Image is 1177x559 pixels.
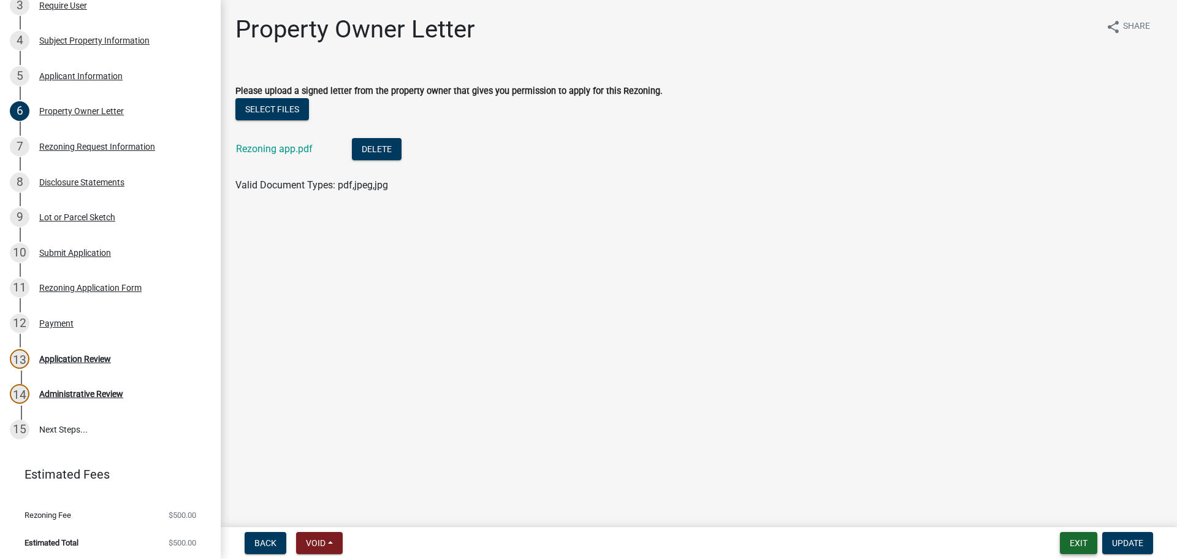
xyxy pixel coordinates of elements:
span: Back [254,538,276,548]
span: Rezoning Fee [25,511,71,519]
label: Please upload a signed letter from the property owner that gives you permission to apply for this... [235,87,663,96]
i: share [1106,20,1121,34]
a: Estimated Fees [10,462,201,487]
div: Lot or Parcel Sketch [39,213,115,222]
button: shareShare [1096,15,1160,39]
div: Rezoning Request Information [39,142,155,151]
div: Payment [39,319,74,328]
button: Back [245,532,286,554]
div: Submit Application [39,249,111,257]
div: Disclosure Statements [39,178,124,187]
wm-modal-confirm: Delete Document [352,144,402,156]
div: Subject Property Information [39,36,150,45]
button: Delete [352,138,402,160]
h1: Property Owner Letter [235,15,475,44]
div: Require User [39,1,87,10]
div: 10 [10,243,29,263]
span: Void [306,538,326,548]
button: Exit [1060,532,1097,554]
div: Application Review [39,355,111,363]
div: Administrative Review [39,390,123,398]
div: Rezoning Application Form [39,283,142,292]
span: Update [1112,538,1143,548]
button: Select files [235,98,309,120]
div: 14 [10,384,29,404]
span: $500.00 [169,511,196,519]
div: Property Owner Letter [39,107,124,115]
div: Applicant Information [39,72,123,80]
button: Void [296,532,343,554]
button: Update [1102,532,1153,554]
div: 13 [10,349,29,369]
div: 12 [10,314,29,333]
div: 15 [10,420,29,439]
div: 5 [10,66,29,86]
span: Share [1123,20,1150,34]
div: 8 [10,172,29,192]
span: Valid Document Types: pdf,jpeg,jpg [235,179,388,191]
span: Estimated Total [25,539,78,547]
div: 7 [10,137,29,156]
div: 11 [10,278,29,298]
div: 4 [10,31,29,50]
div: 9 [10,207,29,227]
span: $500.00 [169,539,196,547]
a: Rezoning app.pdf [236,143,313,155]
div: 6 [10,101,29,121]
